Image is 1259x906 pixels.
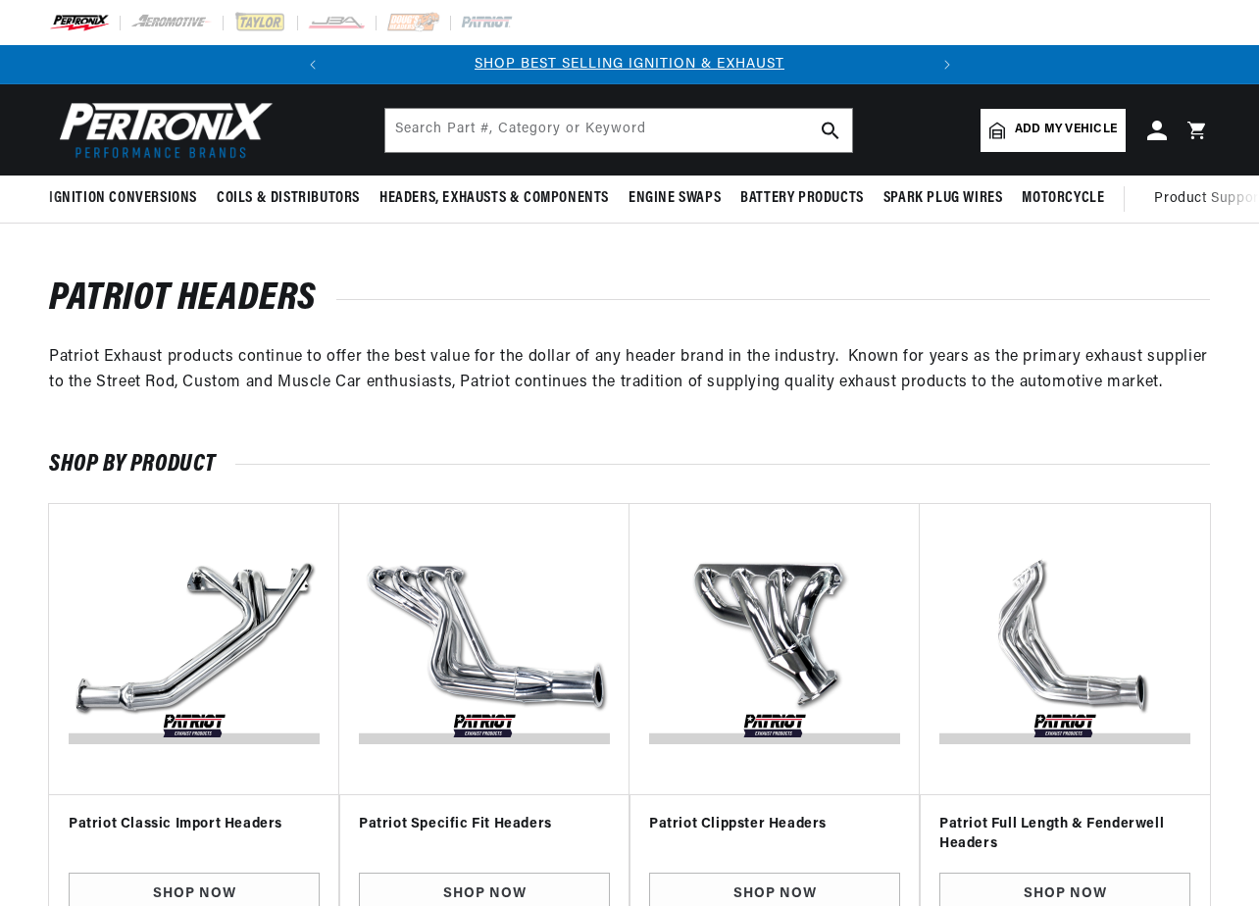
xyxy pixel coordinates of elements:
[928,45,967,84] button: Translation missing: en.sections.announcements.next_announcement
[293,45,332,84] button: Translation missing: en.sections.announcements.previous_announcement
[981,109,1126,152] a: Add my vehicle
[649,815,900,834] h3: Patriot Clippster Headers
[370,176,619,222] summary: Headers, Exhausts & Components
[1022,188,1104,209] span: Motorcycle
[619,176,730,222] summary: Engine Swaps
[49,188,197,209] span: Ignition Conversions
[207,176,370,222] summary: Coils & Distributors
[385,109,852,152] input: Search Part #, Category or Keyword
[1015,121,1117,139] span: Add my vehicle
[332,54,928,75] div: Announcement
[49,345,1210,395] p: Patriot Exhaust products continue to offer the best value for the dollar of any header brand in t...
[874,176,1013,222] summary: Spark Plug Wires
[730,176,874,222] summary: Battery Products
[1012,176,1114,222] summary: Motorcycle
[359,524,610,775] img: Patriot-Specific-Fit-Headers-v1588104112434.jpg
[629,188,721,209] span: Engine Swaps
[332,54,928,75] div: 1 of 2
[49,96,275,164] img: Pertronix
[939,524,1190,775] img: Patriot-Fenderwell-111-v1590437195265.jpg
[49,176,207,222] summary: Ignition Conversions
[939,815,1190,853] h3: Patriot Full Length & Fenderwell Headers
[49,455,1210,475] h2: SHOP BY PRODUCT
[49,282,1210,316] h1: Patriot Headers
[809,109,852,152] button: search button
[883,188,1003,209] span: Spark Plug Wires
[649,524,900,775] img: Patriot-Clippster-Headers-v1588104121313.jpg
[69,815,320,834] h3: Patriot Classic Import Headers
[379,188,609,209] span: Headers, Exhausts & Components
[69,524,320,775] img: Patriot-Classic-Import-Headers-v1588104940254.jpg
[359,815,610,834] h3: Patriot Specific Fit Headers
[217,188,360,209] span: Coils & Distributors
[740,188,864,209] span: Battery Products
[475,57,784,72] a: SHOP BEST SELLING IGNITION & EXHAUST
